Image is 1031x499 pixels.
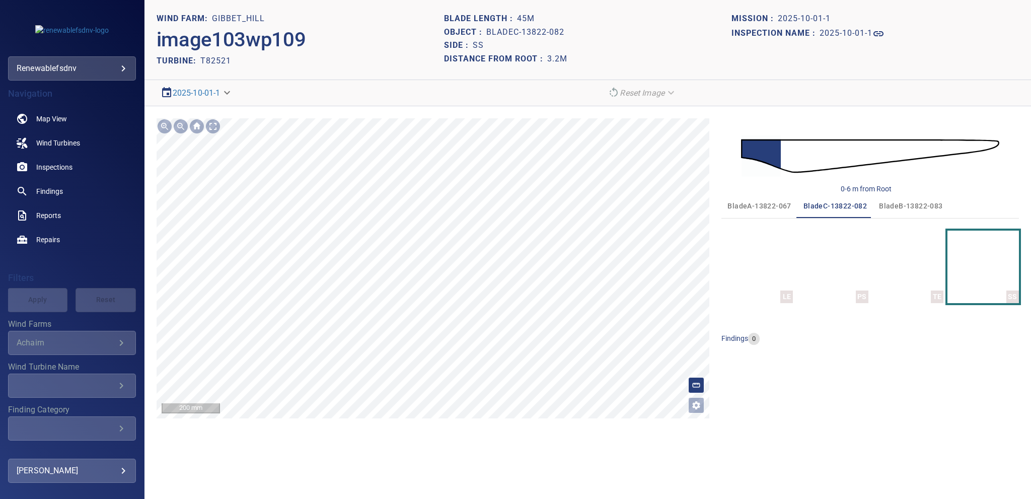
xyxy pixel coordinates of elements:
[731,14,778,24] h1: Mission :
[778,14,831,24] h1: 2025-10-01-1
[8,89,136,99] h4: Navigation
[8,155,136,179] a: inspections noActive
[173,88,220,98] a: 2025-10-01-1
[803,200,867,212] span: bladeC-13822-082
[212,14,265,24] h1: Gibbet_Hill
[8,228,136,252] a: repairs noActive
[903,231,913,303] a: TE
[8,203,136,228] a: reports noActive
[688,397,704,413] button: Open image filters and tagging options
[820,29,872,38] h1: 2025-10-01-1
[8,406,136,414] label: Finding Category
[486,28,564,37] h1: bladeC-13822-082
[205,118,221,134] div: Toggle full page
[157,118,173,134] div: Zoom in
[947,231,1019,303] button: SS
[36,138,80,148] span: Wind Turbines
[157,56,200,65] h2: TURBINE:
[444,28,486,37] h1: Object :
[157,28,306,52] h2: image103wp109
[8,363,136,371] label: Wind Turbine Name
[8,374,136,398] div: Wind Turbine Name
[200,56,231,65] h2: T82521
[8,331,136,355] div: Wind Farms
[721,231,793,303] button: LE
[473,41,484,50] h1: SS
[828,231,838,303] a: PS
[731,29,820,38] h1: Inspection name :
[978,231,988,303] a: SS
[17,60,127,77] div: renewablefsdnv
[547,54,567,64] h1: 3.2m
[8,416,136,441] div: Finding Category
[8,179,136,203] a: findings noActive
[517,14,535,24] h1: 45m
[157,14,212,24] h1: WIND FARM:
[721,334,748,342] span: findings
[931,291,943,303] div: TE
[444,54,547,64] h1: Distance from root :
[8,320,136,328] label: Wind Farms
[741,125,999,187] img: d
[780,291,793,303] div: LE
[36,186,63,196] span: Findings
[856,291,868,303] div: PS
[17,338,115,347] div: Achairn
[748,334,760,344] span: 0
[1006,291,1019,303] div: SS
[36,210,61,221] span: Reports
[872,231,944,303] button: TE
[820,28,885,40] a: 2025-10-01-1
[36,235,60,245] span: Repairs
[189,118,205,134] div: Go home
[35,25,109,35] img: renewablefsdnv-logo
[8,131,136,155] a: windturbines noActive
[879,200,942,212] span: bladeB-13822-083
[841,184,892,194] div: 0-6 m from Root
[797,231,868,303] button: PS
[444,14,517,24] h1: Blade length :
[36,114,67,124] span: Map View
[604,84,681,102] div: Reset Image
[620,88,665,98] em: Reset Image
[8,107,136,131] a: map noActive
[8,56,136,81] div: renewablefsdnv
[444,41,473,50] h1: Side :
[727,200,791,212] span: bladeA-13822-067
[157,84,237,102] div: 2025-10-01-1
[17,463,127,479] div: [PERSON_NAME]
[36,162,72,172] span: Inspections
[8,273,136,283] h4: Filters
[173,118,189,134] div: Zoom out
[752,231,762,303] a: LE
